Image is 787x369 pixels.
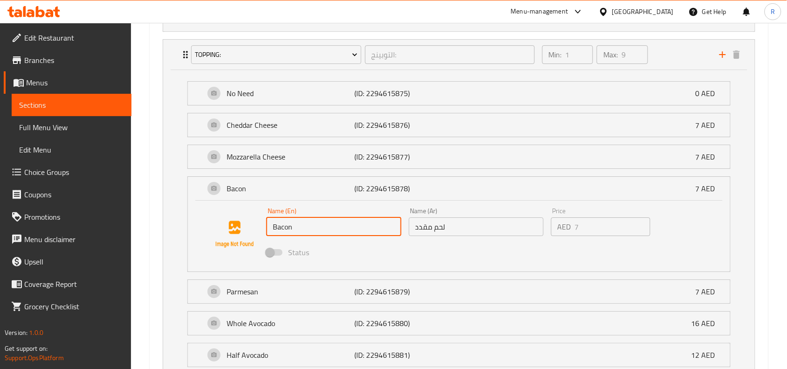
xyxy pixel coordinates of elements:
[26,77,124,88] span: Menus
[696,119,723,131] p: 7 AED
[696,151,723,162] p: 7 AED
[24,234,124,245] span: Menu disclaimer
[771,7,775,17] span: R
[227,119,354,131] p: Cheddar Cheese
[409,217,544,236] input: Enter name Ar
[24,55,124,66] span: Branches
[227,318,354,329] p: Whole Avocado
[12,94,131,116] a: Sections
[5,352,64,364] a: Support.OpsPlatform
[195,49,358,61] span: Topping:
[691,349,723,361] p: 12 AED
[716,48,730,62] button: add
[355,88,440,99] p: (ID: 2294615875)
[549,49,562,60] p: Min:
[4,228,131,251] a: Menu disclaimer
[188,312,730,335] div: Expand
[4,161,131,183] a: Choice Groups
[12,139,131,161] a: Edit Menu
[188,177,730,200] div: Expand
[24,256,124,267] span: Upsell
[612,7,674,17] div: [GEOGRAPHIC_DATA]
[188,145,730,168] div: Expand
[24,278,124,290] span: Coverage Report
[227,286,354,297] p: Parmesan
[603,49,618,60] p: Max:
[355,318,440,329] p: (ID: 2294615880)
[24,32,124,43] span: Edit Restaurant
[5,342,48,355] span: Get support on:
[227,349,354,361] p: Half Avocado
[188,113,730,137] div: Expand
[24,167,124,178] span: Choice Groups
[163,40,755,70] div: Expand
[19,144,124,155] span: Edit Menu
[4,273,131,295] a: Coverage Report
[355,151,440,162] p: (ID: 2294615877)
[188,343,730,367] div: Expand
[19,122,124,133] span: Full Menu View
[4,206,131,228] a: Promotions
[511,6,568,17] div: Menu-management
[4,251,131,273] a: Upsell
[19,99,124,111] span: Sections
[355,183,440,194] p: (ID: 2294615878)
[12,116,131,139] a: Full Menu View
[188,280,730,303] div: Expand
[696,183,723,194] p: 7 AED
[558,221,571,232] p: AED
[227,151,354,162] p: Mozzarella Cheese
[575,217,650,236] input: Please enter price
[24,211,124,223] span: Promotions
[4,71,131,94] a: Menus
[288,247,309,258] span: Status
[266,217,401,236] input: Enter name En
[205,204,264,264] img: Bacon
[24,301,124,312] span: Grocery Checklist
[4,183,131,206] a: Coupons
[4,27,131,49] a: Edit Restaurant
[188,82,730,105] div: Expand
[4,49,131,71] a: Branches
[5,327,28,339] span: Version:
[355,349,440,361] p: (ID: 2294615881)
[696,286,723,297] p: 7 AED
[227,183,354,194] p: Bacon
[29,327,43,339] span: 1.0.0
[227,88,354,99] p: No Need
[355,119,440,131] p: (ID: 2294615876)
[4,295,131,318] a: Grocery Checklist
[24,189,124,200] span: Coupons
[355,286,440,297] p: (ID: 2294615879)
[696,88,723,99] p: 0 AED
[191,45,361,64] button: Topping:
[730,48,744,62] button: delete
[691,318,723,329] p: 16 AED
